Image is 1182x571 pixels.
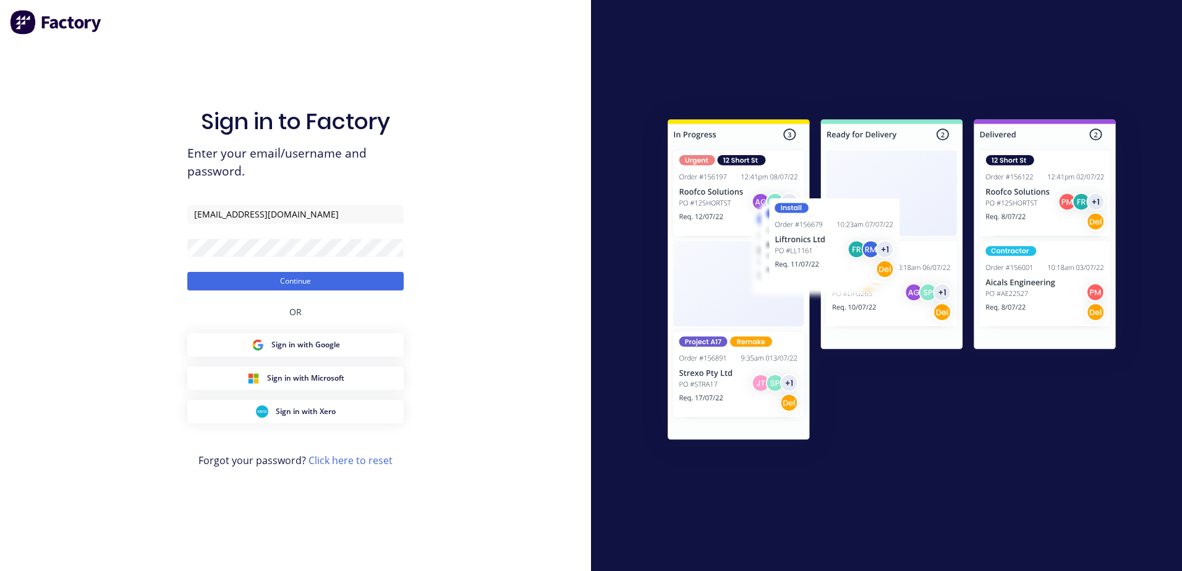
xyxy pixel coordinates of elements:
[187,205,404,224] input: Email/Username
[289,290,302,333] div: OR
[187,333,404,357] button: Google Sign inSign in with Google
[198,453,393,468] span: Forgot your password?
[252,339,264,351] img: Google Sign in
[271,339,340,350] span: Sign in with Google
[10,10,103,35] img: Factory
[308,454,393,467] a: Click here to reset
[187,145,404,180] span: Enter your email/username and password.
[256,405,268,418] img: Xero Sign in
[201,108,390,135] h1: Sign in to Factory
[267,373,344,384] span: Sign in with Microsoft
[640,95,1143,469] img: Sign in
[247,372,260,384] img: Microsoft Sign in
[187,272,404,290] button: Continue
[187,400,404,423] button: Xero Sign inSign in with Xero
[187,366,404,390] button: Microsoft Sign inSign in with Microsoft
[276,406,336,417] span: Sign in with Xero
